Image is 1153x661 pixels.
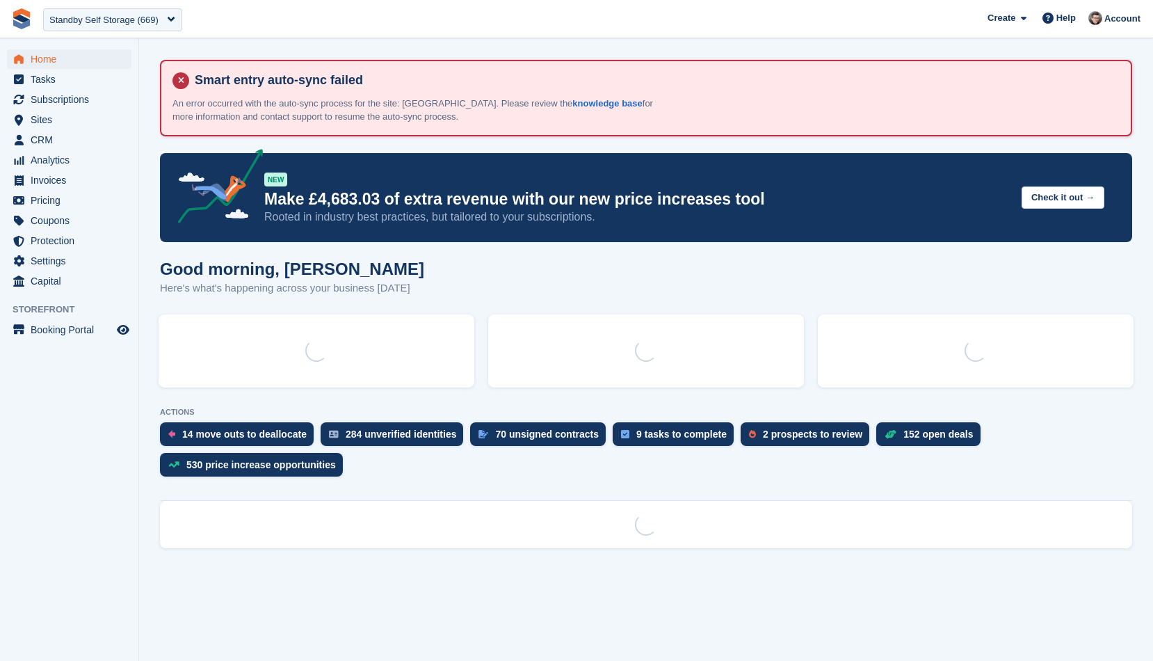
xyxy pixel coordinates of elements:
div: Standby Self Storage (669) [49,13,159,27]
a: 9 tasks to complete [613,422,741,453]
a: menu [7,320,131,340]
span: Capital [31,271,114,291]
a: knowledge base [572,98,642,109]
span: Pricing [31,191,114,210]
h1: Good morning, [PERSON_NAME] [160,260,424,278]
p: Here's what's happening across your business [DATE] [160,280,424,296]
img: prospect-51fa495bee0391a8d652442698ab0144808aea92771e9ea1ae160a38d050c398.svg [749,430,756,438]
img: verify_identity-adf6edd0f0f0b5bbfe63781bf79b02c33cf7c696d77639b501bdc392416b5a36.svg [329,430,339,438]
img: price-adjustments-announcement-icon-8257ccfd72463d97f412b2fc003d46551f7dbcb40ab6d574587a9cd5c0d94... [166,149,264,228]
span: Subscriptions [31,90,114,109]
a: menu [7,191,131,210]
span: Booking Portal [31,320,114,340]
a: menu [7,130,131,150]
span: Home [31,49,114,69]
a: menu [7,251,131,271]
a: 530 price increase opportunities [160,453,350,484]
span: Protection [31,231,114,250]
a: 152 open deals [876,422,987,453]
a: menu [7,170,131,190]
a: menu [7,90,131,109]
h4: Smart entry auto-sync failed [189,72,1120,88]
img: Steven Hylands [1088,11,1102,25]
a: menu [7,211,131,230]
a: 2 prospects to review [741,422,876,453]
a: menu [7,231,131,250]
p: Rooted in industry best practices, but tailored to your subscriptions. [264,209,1010,225]
div: 530 price increase opportunities [186,459,336,470]
span: Account [1104,12,1140,26]
div: NEW [264,173,287,186]
img: price_increase_opportunities-93ffe204e8149a01c8c9dc8f82e8f89637d9d84a8eef4429ea346261dce0b2c0.svg [168,461,179,468]
div: 152 open deals [903,429,973,440]
div: 2 prospects to review [763,429,862,440]
img: contract_signature_icon-13c848040528278c33f63329250d36e43548de30e8caae1d1a13099fd9432cc5.svg [478,430,488,438]
img: task-75834270c22a3079a89374b754ae025e5fb1db73e45f91037f5363f120a921f8.svg [621,430,629,438]
span: Settings [31,251,114,271]
span: Tasks [31,70,114,89]
div: 14 move outs to deallocate [182,429,307,440]
img: stora-icon-8386f47178a22dfd0bd8f6a31ec36ba5ce8667c1dd55bd0f319d3a0aa187defe.svg [11,8,32,29]
a: Preview store [115,321,131,338]
a: 70 unsigned contracts [470,422,613,453]
p: ACTIONS [160,408,1132,417]
a: menu [7,150,131,170]
div: 70 unsigned contracts [495,429,599,440]
span: Storefront [13,303,138,317]
span: CRM [31,130,114,150]
span: Sites [31,110,114,129]
p: An error occurred with the auto-sync process for the site: [GEOGRAPHIC_DATA]. Please review the f... [172,97,659,124]
button: Check it out → [1022,186,1104,209]
a: menu [7,110,131,129]
img: move_outs_to_deallocate_icon-f764333ba52eb49d3ac5e1228854f67142a1ed5810a6f6cc68b1a99e826820c5.svg [168,430,175,438]
div: 9 tasks to complete [636,429,727,440]
img: deal-1b604bf984904fb50ccaf53a9ad4b4a5d6e5aea283cecdc64d6e3604feb123c2.svg [885,429,896,439]
span: Coupons [31,211,114,230]
p: Make £4,683.03 of extra revenue with our new price increases tool [264,189,1010,209]
span: Invoices [31,170,114,190]
span: Help [1056,11,1076,25]
span: Create [987,11,1015,25]
a: menu [7,70,131,89]
a: 14 move outs to deallocate [160,422,321,453]
a: 284 unverified identities [321,422,471,453]
span: Analytics [31,150,114,170]
a: menu [7,271,131,291]
a: menu [7,49,131,69]
div: 284 unverified identities [346,429,457,440]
